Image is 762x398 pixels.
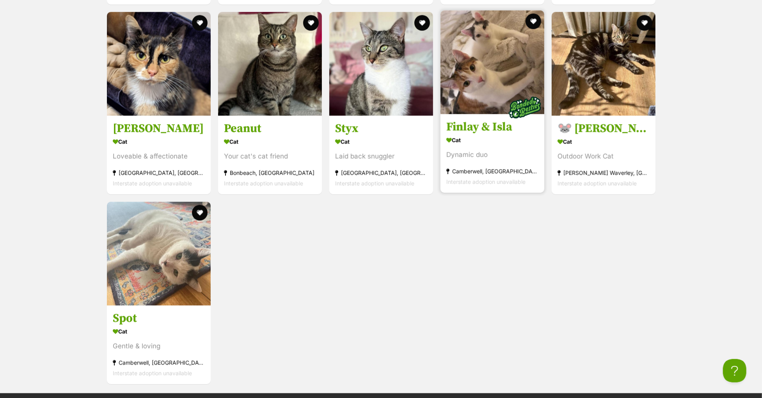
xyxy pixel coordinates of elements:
[446,179,526,185] span: Interstate adoption unavailable
[224,136,316,147] div: Cat
[113,311,205,326] h3: Spot
[192,205,208,221] button: favourite
[558,151,650,162] div: Outdoor Work Cat
[224,121,316,136] h3: Peanut
[218,12,322,116] img: Peanut
[335,136,427,147] div: Cat
[224,151,316,162] div: Your cat's cat friend
[558,168,650,178] div: [PERSON_NAME] Waverley, [GEOGRAPHIC_DATA]
[441,11,544,114] img: Finlay & Isla
[335,180,414,187] span: Interstate adoption unavailable
[558,136,650,147] div: Cat
[113,326,205,338] div: Cat
[192,15,208,31] button: favourite
[113,180,192,187] span: Interstate adoption unavailable
[441,114,544,193] a: Finlay & Isla Cat Dynamic duo Camberwell, [GEOGRAPHIC_DATA] Interstate adoption unavailable favou...
[113,136,205,147] div: Cat
[218,115,322,195] a: Peanut Cat Your cat's cat friend Bonbeach, [GEOGRAPHIC_DATA] Interstate adoption unavailable favo...
[414,15,430,31] button: favourite
[446,120,538,134] h3: Finlay & Isla
[113,370,192,377] span: Interstate adoption unavailable
[329,12,433,116] img: Styx
[113,341,205,352] div: Gentle & loving
[329,115,433,195] a: Styx Cat Laid back snuggler [GEOGRAPHIC_DATA], [GEOGRAPHIC_DATA] Interstate adoption unavailable ...
[505,88,544,127] img: bonded besties
[113,168,205,178] div: [GEOGRAPHIC_DATA], [GEOGRAPHIC_DATA]
[335,168,427,178] div: [GEOGRAPHIC_DATA], [GEOGRAPHIC_DATA]
[224,180,303,187] span: Interstate adoption unavailable
[107,202,211,306] img: Spot
[224,168,316,178] div: Bonbeach, [GEOGRAPHIC_DATA]
[107,12,211,116] img: Anna
[303,15,319,31] button: favourite
[526,14,541,29] button: favourite
[446,166,538,177] div: Camberwell, [GEOGRAPHIC_DATA]
[107,306,211,385] a: Spot Cat Gentle & loving Camberwell, [GEOGRAPHIC_DATA] Interstate adoption unavailable favourite
[113,358,205,368] div: Camberwell, [GEOGRAPHIC_DATA]
[113,121,205,136] h3: [PERSON_NAME]
[558,180,637,187] span: Interstate adoption unavailable
[446,134,538,146] div: Cat
[446,150,538,160] div: Dynamic duo
[558,121,650,136] h3: 🐭 [PERSON_NAME]🐭
[335,151,427,162] div: Laid back snuggler
[552,115,655,195] a: 🐭 [PERSON_NAME]🐭 Cat Outdoor Work Cat [PERSON_NAME] Waverley, [GEOGRAPHIC_DATA] Interstate adopti...
[723,359,746,382] iframe: Help Scout Beacon - Open
[552,12,655,116] img: 🐭 Frankie🐭
[113,151,205,162] div: Loveable & affectionate
[335,121,427,136] h3: Styx
[637,15,652,31] button: favourite
[107,115,211,195] a: [PERSON_NAME] Cat Loveable & affectionate [GEOGRAPHIC_DATA], [GEOGRAPHIC_DATA] Interstate adoptio...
